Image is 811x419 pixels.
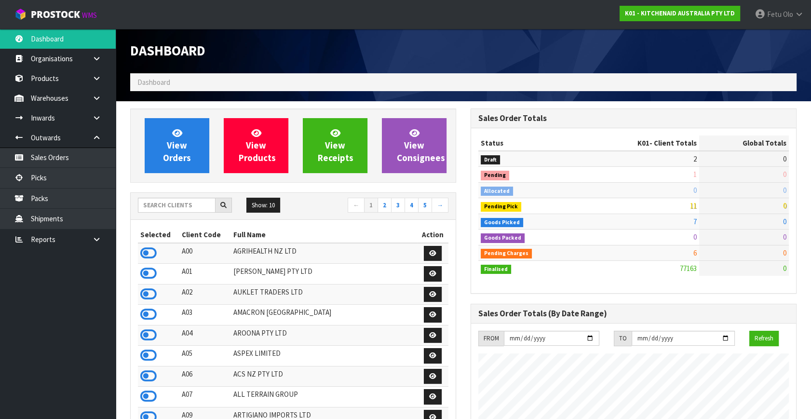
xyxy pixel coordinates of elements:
[478,114,789,123] h3: Sales Order Totals
[224,118,288,173] a: ViewProducts
[783,248,786,257] span: 0
[300,198,448,215] nav: Page navigation
[405,198,419,213] a: 4
[179,243,231,264] td: A00
[690,201,697,210] span: 11
[783,232,786,242] span: 0
[231,387,417,407] td: ALL TERRAIN GROUP
[348,198,365,213] a: ←
[637,138,649,148] span: K01
[693,154,697,163] span: 2
[783,154,786,163] span: 0
[179,284,231,305] td: A02
[179,227,231,243] th: Client Code
[680,264,697,273] span: 77163
[231,305,417,325] td: AMACRON [GEOGRAPHIC_DATA]
[378,198,392,213] a: 2
[783,10,793,19] span: Olo
[481,187,513,196] span: Allocated
[478,331,504,346] div: FROM
[481,265,511,274] span: Finalised
[231,325,417,346] td: AROONA PTY LTD
[699,135,789,151] th: Global Totals
[179,264,231,284] td: A01
[391,198,405,213] a: 3
[418,198,432,213] a: 5
[749,331,779,346] button: Refresh
[581,135,699,151] th: - Client Totals
[382,118,446,173] a: ViewConsignees
[625,9,735,17] strong: K01 - KITCHENAID AUSTRALIA PTY LTD
[231,243,417,264] td: AGRIHEALTH NZ LTD
[231,346,417,366] td: ASPEX LIMITED
[246,198,280,213] button: Show: 10
[481,233,525,243] span: Goods Packed
[138,227,179,243] th: Selected
[481,249,532,258] span: Pending Charges
[614,331,632,346] div: TO
[179,346,231,366] td: A05
[693,186,697,195] span: 0
[783,264,786,273] span: 0
[481,202,521,212] span: Pending Pick
[231,366,417,387] td: ACS NZ PTY LTD
[138,198,216,213] input: Search clients
[783,217,786,226] span: 0
[82,11,97,20] small: WMS
[239,127,276,163] span: View Products
[478,309,789,318] h3: Sales Order Totals (By Date Range)
[767,10,782,19] span: Fetu
[145,118,209,173] a: ViewOrders
[14,8,27,20] img: cube-alt.png
[693,170,697,179] span: 1
[231,227,417,243] th: Full Name
[783,201,786,210] span: 0
[693,232,697,242] span: 0
[179,366,231,387] td: A06
[231,264,417,284] td: [PERSON_NAME] PTY LTD
[783,186,786,195] span: 0
[397,127,445,163] span: View Consignees
[130,42,205,59] span: Dashboard
[179,325,231,346] td: A04
[163,127,191,163] span: View Orders
[31,8,80,21] span: ProStock
[179,305,231,325] td: A03
[620,6,740,21] a: K01 - KITCHENAID AUSTRALIA PTY LTD
[318,127,353,163] span: View Receipts
[783,170,786,179] span: 0
[179,387,231,407] td: A07
[478,135,581,151] th: Status
[481,171,509,180] span: Pending
[693,248,697,257] span: 6
[693,217,697,226] span: 7
[137,78,170,87] span: Dashboard
[364,198,378,213] a: 1
[303,118,367,173] a: ViewReceipts
[432,198,448,213] a: →
[481,218,523,228] span: Goods Picked
[481,155,500,165] span: Draft
[417,227,448,243] th: Action
[231,284,417,305] td: AUKLET TRADERS LTD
